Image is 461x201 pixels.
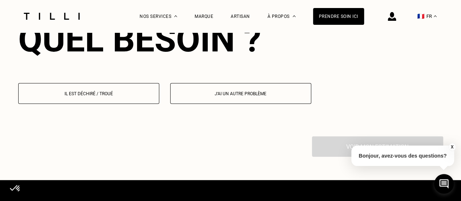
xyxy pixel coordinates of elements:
p: Bonjour, avez-vous des questions? [351,146,454,166]
p: J‘ai un autre problème [174,91,307,96]
button: Il est déchiré / troué [18,83,159,104]
img: icône connexion [388,12,396,21]
a: Artisan [231,14,250,19]
button: X [448,143,456,151]
img: Menu déroulant à propos [293,15,296,17]
a: Prendre soin ici [313,8,364,25]
img: menu déroulant [434,15,437,17]
span: 🇫🇷 [417,13,425,20]
img: Menu déroulant [174,15,177,17]
p: Il est déchiré / troué [22,91,155,96]
a: Marque [195,14,213,19]
button: J‘ai un autre problème [170,83,311,104]
div: Quel besoin ? [18,19,443,60]
img: Logo du service de couturière Tilli [21,13,82,20]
